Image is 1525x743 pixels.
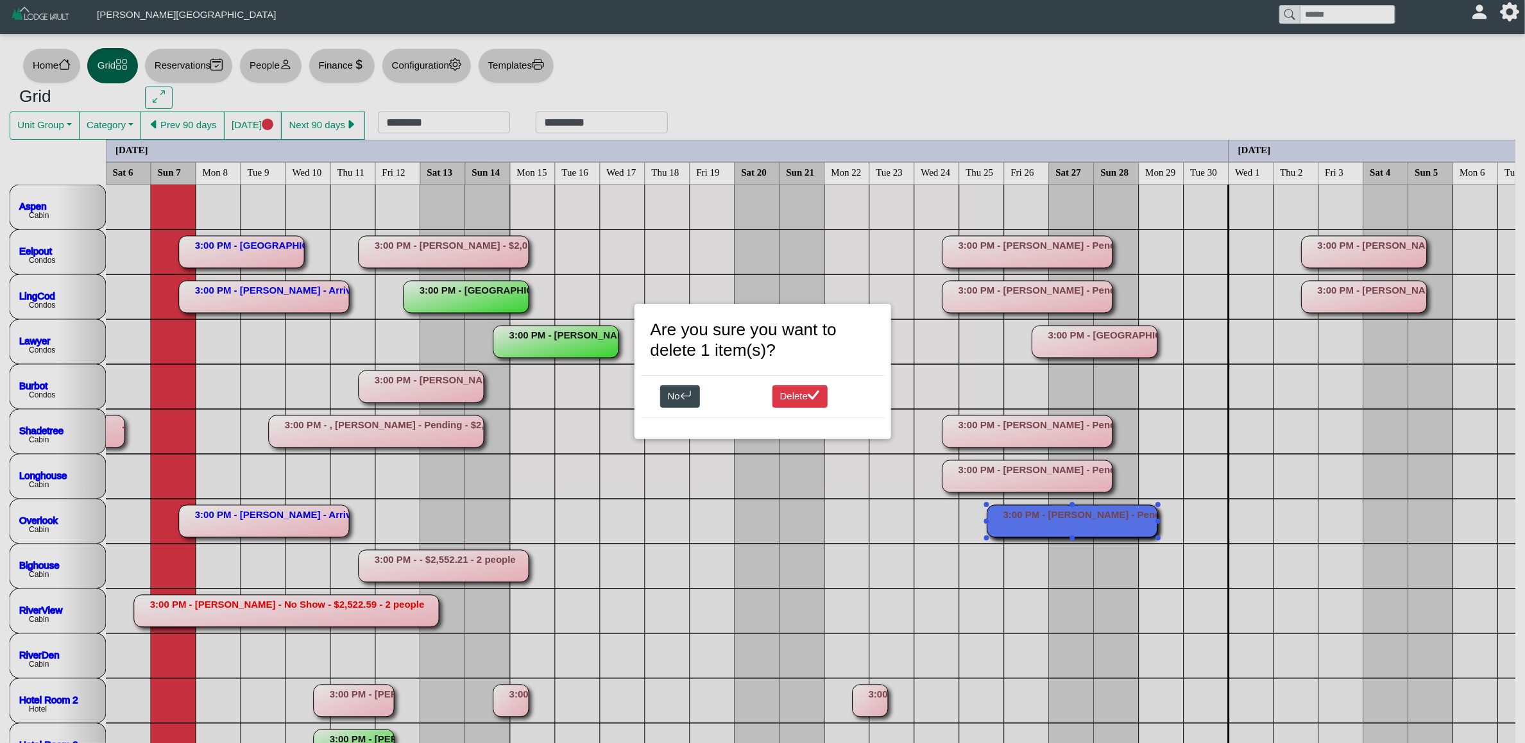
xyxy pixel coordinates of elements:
[772,385,828,408] button: Deletecheck lg
[651,320,875,360] h3: Are you sure you want to delete 1 item(s)?
[680,390,692,402] svg: arrow return left
[808,390,820,402] svg: check lg
[641,310,885,433] div: One moment please...
[660,385,700,408] button: Noarrow return left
